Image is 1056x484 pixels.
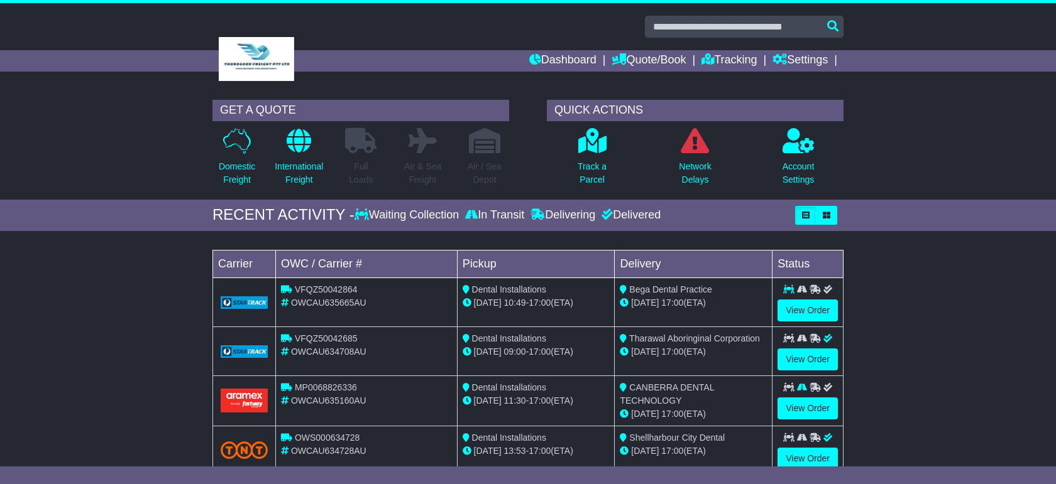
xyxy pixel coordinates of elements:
div: GET A QUOTE [212,100,509,121]
div: - (ETA) [463,345,610,358]
a: View Order [778,299,838,321]
span: [DATE] [631,409,659,419]
td: Carrier [213,250,276,277]
span: 17:00 [661,347,683,357]
span: CANBERRA DENTAL TECHNOLOGY [620,382,713,406]
span: 11:30 [504,395,526,406]
div: Delivering [527,208,598,222]
span: VFQZ50042864 [295,284,358,294]
span: [DATE] [474,446,502,456]
span: Dental Installations [472,284,546,294]
span: Bega Dental Practice [629,284,712,294]
div: (ETA) [620,345,767,358]
span: MP0068826336 [295,382,357,392]
a: NetworkDelays [678,127,712,193]
a: DomesticFreight [218,127,256,193]
div: - (ETA) [463,444,610,458]
span: 17:00 [529,395,551,406]
a: View Order [778,397,838,419]
span: OWCAU635160AU [291,395,366,406]
span: 17:00 [529,298,551,308]
p: Track a Parcel [578,160,607,186]
img: GetCarrierServiceLogo [221,345,268,358]
span: OWCAU634708AU [291,347,366,357]
div: (ETA) [620,444,767,458]
div: RECENT ACTIVITY - [212,206,355,224]
span: OWS000634728 [295,433,360,443]
a: InternationalFreight [274,127,324,193]
span: [DATE] [474,298,502,308]
td: Pickup [457,250,615,277]
span: Dental Installations [472,382,546,392]
span: 17:00 [529,446,551,456]
a: View Order [778,448,838,470]
span: [DATE] [631,298,659,308]
p: Account Settings [783,160,815,186]
span: 17:00 [661,409,683,419]
span: [DATE] [631,347,659,357]
p: Network Delays [679,160,711,186]
span: OWCAU635665AU [291,298,366,308]
div: - (ETA) [463,394,610,407]
div: In Transit [462,208,527,222]
a: AccountSettings [782,127,815,193]
p: Full Loads [345,160,377,186]
div: Waiting Collection [355,208,462,222]
div: - (ETA) [463,296,610,309]
span: 09:00 [504,347,526,357]
span: [DATE] [631,446,659,456]
span: 10:49 [504,298,526,308]
p: Air / Sea Depot [468,160,502,186]
div: (ETA) [620,296,767,309]
p: Air & Sea Freight [404,160,441,186]
span: [DATE] [474,395,502,406]
span: 17:00 [529,347,551,357]
span: VFQZ50042685 [295,333,358,343]
a: Quote/Book [612,50,686,72]
span: Shellharbour City Dental [629,433,725,443]
span: 17:00 [661,298,683,308]
td: Delivery [615,250,773,277]
a: Settings [773,50,828,72]
p: Domestic Freight [219,160,255,186]
a: Track aParcel [577,127,607,193]
p: International Freight [275,160,323,186]
div: QUICK ACTIONS [547,100,844,121]
span: Dental Installations [472,333,546,343]
span: [DATE] [474,347,502,357]
a: View Order [778,348,838,370]
span: OWCAU634728AU [291,446,366,456]
img: TNT_Domestic.png [221,441,268,458]
span: 17:00 [661,446,683,456]
div: (ETA) [620,407,767,421]
span: 13:53 [504,446,526,456]
a: Tracking [701,50,757,72]
img: Aramex.png [221,389,268,412]
div: Delivered [598,208,661,222]
span: Dental Installations [472,433,546,443]
span: Tharawal Aboringinal Corporation [629,333,760,343]
td: OWC / Carrier # [276,250,458,277]
td: Status [773,250,844,277]
img: GetCarrierServiceLogo [221,296,268,309]
a: Dashboard [529,50,597,72]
